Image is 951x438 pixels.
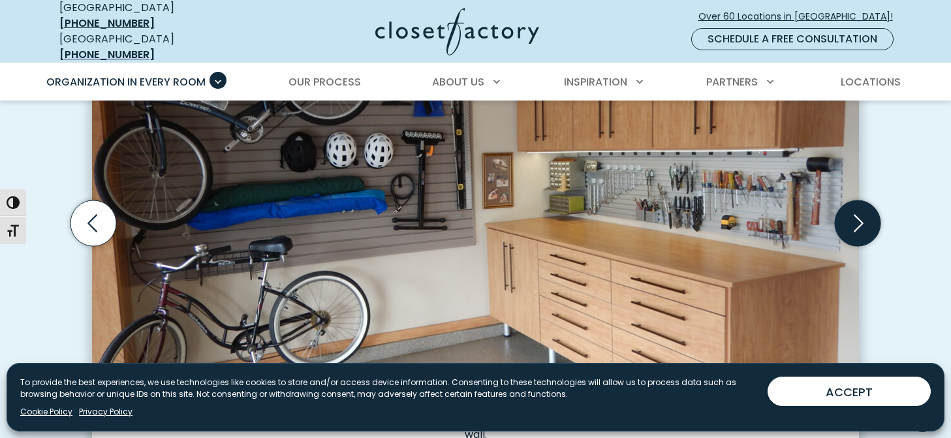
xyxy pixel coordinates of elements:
div: [GEOGRAPHIC_DATA] [59,31,249,63]
a: Schedule a Free Consultation [691,28,894,50]
span: About Us [432,74,484,89]
a: [PHONE_NUMBER] [59,16,155,31]
img: Warm wood-toned garage storage with bikes mounted on slat wall panels and cabinetry organizing he... [92,5,859,404]
span: Partners [706,74,758,89]
span: Our Process [288,74,361,89]
nav: Primary Menu [37,64,914,101]
a: Over 60 Locations in [GEOGRAPHIC_DATA]! [698,5,904,28]
span: Over 60 Locations in [GEOGRAPHIC_DATA]! [698,10,903,23]
a: [PHONE_NUMBER] [59,47,155,62]
button: Previous slide [65,195,121,251]
button: ACCEPT [768,377,931,406]
a: Privacy Policy [79,406,133,418]
a: Cookie Policy [20,406,72,418]
span: Locations [841,74,901,89]
p: To provide the best experiences, we use technologies like cookies to store and/or access device i... [20,377,757,400]
span: Inspiration [564,74,627,89]
span: Organization in Every Room [46,74,206,89]
img: Closet Factory Logo [375,8,539,55]
button: Next slide [830,195,886,251]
